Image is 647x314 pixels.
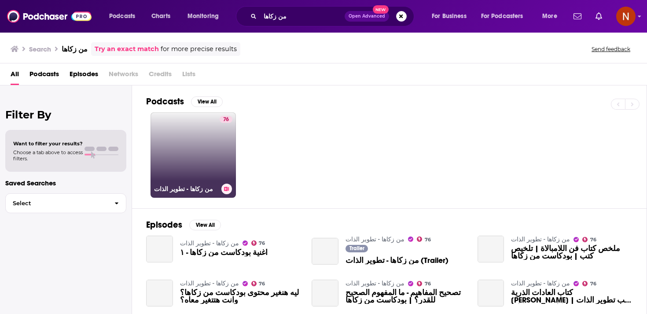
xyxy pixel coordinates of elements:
[6,200,107,206] span: Select
[425,238,431,242] span: 76
[251,281,265,286] a: 76
[7,8,92,25] img: Podchaser - Follow, Share and Rate Podcasts
[582,237,596,242] a: 76
[151,10,170,22] span: Charts
[511,280,570,287] a: من زكاها - تطوير الذات
[346,289,467,304] a: تصحيح المفاهيم - ما المفهوم الصحيح للقدر؟ | بودكاست من زكاها
[260,9,345,23] input: Search podcasts, credits, & more...
[146,236,173,262] a: أغنية بودكاست من زكاها - ١
[346,236,404,243] a: من زكاها - تطوير الذات
[244,6,423,26] div: Search podcasts, credits, & more...
[109,67,138,85] span: Networks
[180,249,268,256] a: أغنية بودكاست من زكاها - ١
[345,11,389,22] button: Open AdvancedNew
[62,45,88,53] h3: من زكاها
[616,7,636,26] img: User Profile
[616,7,636,26] span: Logged in as AdelNBM
[589,45,633,53] button: Send feedback
[417,281,431,286] a: 76
[582,281,596,286] a: 76
[426,9,478,23] button: open menu
[95,44,159,54] a: Try an exact match
[13,140,83,147] span: Want to filter your results?
[5,179,126,187] p: Saved Searches
[511,245,632,260] a: ملخص كتاب فن اللامبالاة | تلخيص كتب | بودكاست من زكاها
[417,236,431,242] a: 76
[475,9,536,23] button: open menu
[220,116,232,123] a: 76
[189,220,221,230] button: View All
[151,112,236,198] a: 76من زكاها - تطوير الذات
[180,240,239,247] a: من زكاها - تطوير الذات
[349,14,385,18] span: Open Advanced
[373,5,389,14] span: New
[180,280,239,287] a: من زكاها - تطوير الذات
[154,185,218,193] h3: من زكاها - تطوير الذات
[146,219,221,230] a: EpisodesView All
[181,9,230,23] button: open menu
[312,280,338,307] a: تصحيح المفاهيم - ما المفهوم الصحيح للقدر؟ | بودكاست من زكاها
[259,282,265,286] span: 76
[536,9,568,23] button: open menu
[511,289,632,304] span: كتاب العادات الذرية [PERSON_NAME] | كتب تطوير الذات | بودكاست من زكاها
[481,10,523,22] span: For Podcasters
[616,7,636,26] button: Show profile menu
[592,9,606,24] a: Show notifications dropdown
[146,96,184,107] h2: Podcasts
[251,240,265,246] a: 76
[146,219,182,230] h2: Episodes
[103,9,147,23] button: open menu
[432,10,467,22] span: For Business
[478,280,504,307] a: كتاب العادات الذرية جيمس كلير | كتب تطوير الذات | بودكاست من زكاها
[187,10,219,22] span: Monitoring
[191,96,223,107] button: View All
[590,238,596,242] span: 76
[312,238,338,265] a: من زكاها - تطوير الذات (Trailer)
[478,236,504,262] a: ملخص كتاب فن اللامبالاة | تلخيص كتب | بودكاست من زكاها
[570,9,585,24] a: Show notifications dropdown
[11,67,19,85] a: All
[346,280,404,287] a: من زكاها - تطوير الذات
[511,289,632,304] a: كتاب العادات الذرية جيمس كلير | كتب تطوير الذات | بودكاست من زكاها
[182,67,195,85] span: Lists
[511,236,570,243] a: من زكاها - تطوير الذات
[259,241,265,245] span: 76
[146,280,173,307] a: ليه هنغير محتوى بودكاست من زكاها؟ وانت هتتغير معاه؟
[161,44,237,54] span: for more precise results
[29,67,59,85] a: Podcasts
[425,282,431,286] span: 76
[29,45,51,53] h3: Search
[590,282,596,286] span: 76
[149,67,172,85] span: Credits
[180,289,301,304] a: ليه هنغير محتوى بودكاست من زكاها؟ وانت هتتغير معاه؟
[70,67,98,85] a: Episodes
[223,115,229,124] span: 76
[109,10,135,22] span: Podcasts
[146,9,176,23] a: Charts
[13,149,83,162] span: Choose a tab above to access filters.
[5,193,126,213] button: Select
[5,108,126,121] h2: Filter By
[349,246,364,251] span: Trailer
[346,257,448,264] a: من زكاها - تطوير الذات (Trailer)
[542,10,557,22] span: More
[146,96,223,107] a: PodcastsView All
